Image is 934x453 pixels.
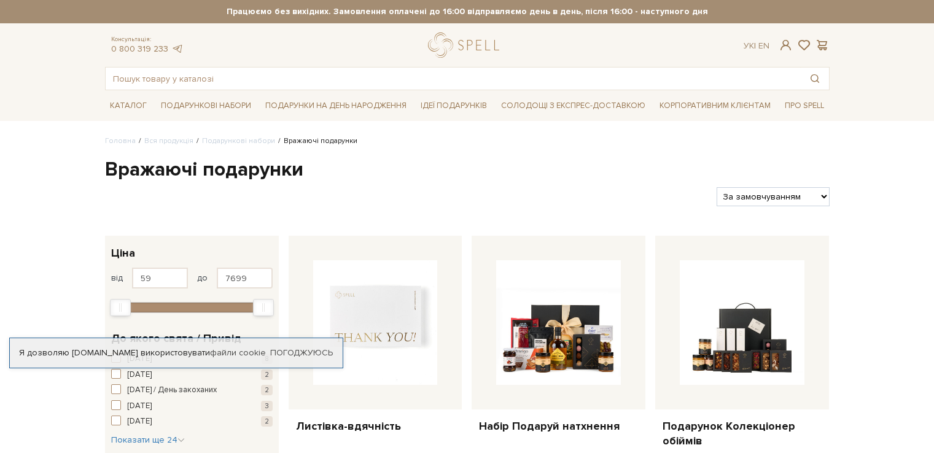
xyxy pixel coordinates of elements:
[261,370,273,380] span: 2
[111,416,273,428] button: [DATE] 2
[801,68,829,90] button: Пошук товару у каталозі
[111,273,123,284] span: від
[106,68,801,90] input: Пошук товару у каталозі
[111,44,168,54] a: 0 800 319 233
[110,299,131,316] div: Min
[479,419,638,433] a: Набір Подаруй натхнення
[127,384,217,397] span: [DATE] / День закоханих
[261,385,273,395] span: 2
[202,136,275,145] a: Подарункові набори
[296,419,455,433] a: Листівка-вдячність
[111,384,273,397] button: [DATE] / День закоханих 2
[780,96,829,115] a: Про Spell
[428,33,505,58] a: logo
[197,273,208,284] span: до
[144,136,193,145] a: Вся продукція
[655,96,776,115] a: Корпоративним клієнтам
[105,6,830,17] strong: Працюємо без вихідних. Замовлення оплачені до 16:00 відправляємо день в день, після 16:00 - насту...
[111,369,273,381] button: [DATE] 2
[10,347,343,358] div: Я дозволяю [DOMAIN_NAME] використовувати
[313,260,438,385] img: Листівка-вдячність
[105,136,136,145] a: Головна
[758,41,769,51] a: En
[127,400,152,412] span: [DATE]
[105,96,152,115] a: Каталог
[275,136,357,147] li: Вражаючі подарунки
[105,157,830,183] h1: Вражаючі подарунки
[744,41,769,52] div: Ук
[127,416,152,428] span: [DATE]
[156,96,256,115] a: Подарункові набори
[261,416,273,427] span: 2
[217,268,273,288] input: Ціна
[171,44,184,54] a: telegram
[754,41,756,51] span: |
[111,400,273,412] button: [DATE] 3
[416,96,492,115] a: Ідеї подарунків
[111,36,184,44] span: Консультація:
[127,369,152,381] span: [DATE]
[132,268,188,288] input: Ціна
[253,299,274,316] div: Max
[111,330,241,347] span: До якого свята / Привід
[111,245,135,261] span: Ціна
[270,347,333,358] a: Погоджуюсь
[260,96,411,115] a: Подарунки на День народження
[496,95,650,116] a: Солодощі з експрес-доставкою
[210,347,266,358] a: файли cookie
[663,419,822,448] a: Подарунок Колекціонер обіймів
[111,435,185,445] span: Показати ще 24
[111,434,185,446] button: Показати ще 24
[261,401,273,411] span: 3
